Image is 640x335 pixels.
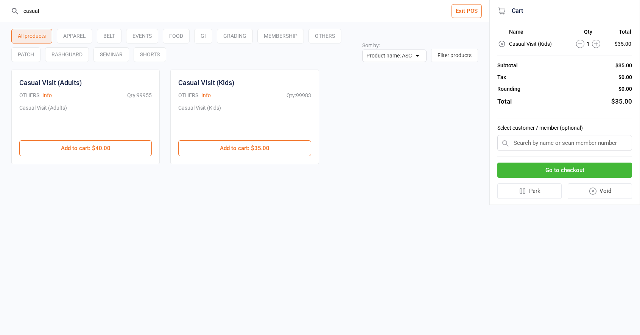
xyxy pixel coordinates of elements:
[497,124,632,132] label: Select customer / member (optional)
[19,78,82,88] div: Casual Visit (Adults)
[618,85,632,93] div: $0.00
[11,47,40,62] div: PATCH
[287,92,311,99] div: Qty: 99983
[568,40,608,48] div: 1
[509,29,568,38] th: Name
[57,29,92,43] div: APPAREL
[178,92,198,99] div: OTHERS
[615,62,632,70] div: $35.00
[19,92,39,99] div: OTHERS
[134,47,166,62] div: SHORTS
[97,29,121,43] div: BELT
[609,29,631,38] th: Total
[19,104,67,133] div: Casual Visit (Adults)
[497,163,632,178] button: Go to checkout
[11,29,52,43] div: All products
[452,4,482,18] button: Exit POS
[568,29,608,38] th: Qty
[45,47,89,62] div: RASHGUARD
[497,183,562,199] button: Park
[497,73,506,81] div: Tax
[308,29,341,43] div: OTHERS
[178,78,234,88] div: Casual Visit (Kids)
[127,92,152,99] div: Qty: 99955
[178,140,311,156] button: Add to cart: $35.00
[194,29,212,43] div: GI
[431,49,478,62] button: Filter products
[42,92,52,99] button: Info
[257,29,304,43] div: MEMBERSHIP
[618,73,632,81] div: $0.00
[497,62,518,70] div: Subtotal
[362,42,380,48] label: Sort by:
[509,39,568,49] td: Casual Visit (Kids)
[93,47,129,62] div: SEMINAR
[568,183,632,199] button: Void
[19,140,152,156] button: Add to cart: $40.00
[126,29,158,43] div: EVENTS
[201,92,211,99] button: Info
[497,135,632,151] input: Search by name or scan member number
[217,29,253,43] div: GRADING
[178,104,221,133] div: Casual Visit (Kids)
[609,39,631,49] td: $35.00
[497,97,512,107] div: Total
[163,29,190,43] div: FOOD
[611,97,632,107] div: $35.00
[497,85,520,93] div: Rounding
